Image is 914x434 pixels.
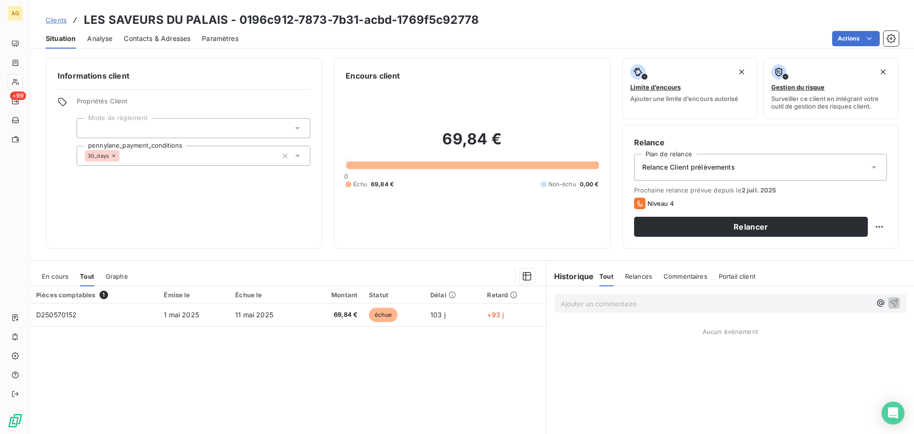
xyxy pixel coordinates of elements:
span: Niveau 4 [647,200,674,207]
span: Portail client [719,273,755,280]
div: AG [8,6,23,21]
img: Logo LeanPay [8,413,23,428]
span: +99 [10,91,26,100]
span: 69,84 € [311,310,358,320]
span: Échu [353,180,367,189]
span: 0,00 € [580,180,599,189]
span: 30_days [88,153,109,159]
span: En cours [42,273,69,280]
span: Non-échu [548,180,576,189]
span: Contacts & Adresses [124,34,190,43]
button: Limite d’encoursAjouter une limite d’encours autorisé [622,58,758,119]
span: Prochaine relance prévue depuis le [634,186,887,194]
button: Relancer [634,217,868,237]
span: Aucun évènement [703,328,758,335]
span: Relance Client prélèvements [642,162,735,172]
span: Surveiller ce client en intégrant votre outil de gestion des risques client. [771,95,891,110]
div: Open Intercom Messenger [882,402,904,424]
h6: Relance [634,137,887,148]
a: +99 [8,93,22,109]
span: 1 [99,291,108,299]
input: Ajouter une valeur [119,151,127,160]
span: Relances [625,273,652,280]
span: Graphe [106,273,128,280]
h2: 69,84 € [346,130,598,158]
span: 103 j [430,311,446,319]
span: Propriétés Client [77,97,310,111]
span: D250570152 [36,311,77,319]
span: Tout [599,273,614,280]
span: Clients [46,16,67,24]
span: Paramètres [202,34,238,43]
span: +93 j [487,311,504,319]
span: 0 [344,172,348,180]
input: Ajouter une valeur [85,124,92,132]
div: Délai [430,291,476,299]
h3: LES SAVEURS DU PALAIS - 0196c912-7873-7b31-acbd-1769f5c92778 [84,11,479,29]
span: Situation [46,34,76,43]
span: Gestion du risque [771,83,825,91]
span: Tout [80,273,94,280]
span: Limite d’encours [630,83,681,91]
div: Échue le [235,291,299,299]
span: 11 mai 2025 [235,311,273,319]
span: Analyse [87,34,112,43]
h6: Informations client [58,70,310,81]
div: Retard [487,291,540,299]
span: 69,84 € [371,180,394,189]
span: 2 juil. 2025 [742,186,776,194]
button: Gestion du risqueSurveiller ce client en intégrant votre outil de gestion des risques client. [763,58,899,119]
span: Commentaires [664,273,707,280]
div: Émise le [164,291,224,299]
button: Actions [832,31,880,46]
span: Ajouter une limite d’encours autorisé [630,95,738,102]
div: Montant [311,291,358,299]
h6: Encours client [346,70,400,81]
span: 1 mai 2025 [164,311,199,319]
div: Statut [369,291,419,299]
a: Clients [46,15,67,25]
h6: Historique [546,271,594,282]
div: Pièces comptables [36,291,152,299]
span: échue [369,308,397,322]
